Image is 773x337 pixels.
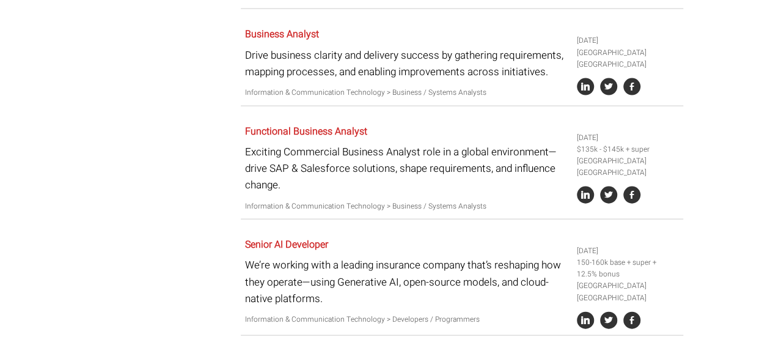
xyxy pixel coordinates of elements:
p: We’re working with a leading insurance company that’s reshaping how they operate—using Generative... [245,257,568,307]
li: 150-160k base + super + 12.5% bonus [577,257,678,280]
p: Drive business clarity and delivery success by gathering requirements, mapping processes, and ena... [245,47,568,80]
a: Senior AI Developer [245,237,328,252]
p: Exciting Commercial Business Analyst role in a global environment—drive SAP & Salesforce solution... [245,144,568,194]
p: Information & Communication Technology > Business / Systems Analysts [245,87,568,98]
li: [DATE] [577,35,678,46]
li: $135k - $145k + super [577,144,678,155]
li: [GEOGRAPHIC_DATA] [GEOGRAPHIC_DATA] [577,280,678,303]
li: [GEOGRAPHIC_DATA] [GEOGRAPHIC_DATA] [577,155,678,179]
li: [DATE] [577,245,678,257]
p: Information & Communication Technology > Developers / Programmers [245,314,568,325]
p: Information & Communication Technology > Business / Systems Analysts [245,201,568,212]
a: Business Analyst [245,27,319,42]
li: [GEOGRAPHIC_DATA] [GEOGRAPHIC_DATA] [577,47,678,70]
li: [DATE] [577,132,678,144]
a: Functional Business Analyst [245,124,367,139]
